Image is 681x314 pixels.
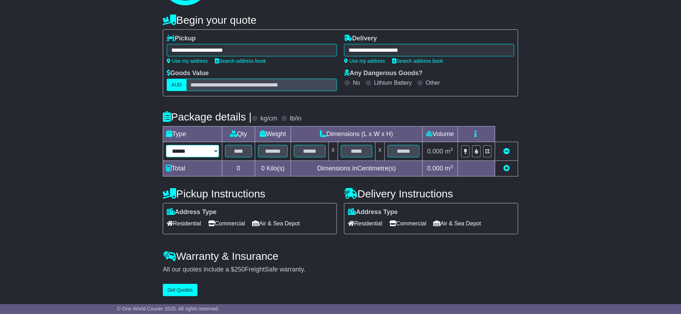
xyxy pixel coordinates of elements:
[163,14,518,26] h4: Begin your quote
[392,58,443,64] a: Search address book
[163,127,222,142] td: Type
[163,284,198,296] button: Get Quotes
[426,79,440,86] label: Other
[222,127,255,142] td: Qty
[450,147,453,152] sup: 3
[344,69,423,77] label: Any Dangerous Goods?
[163,161,222,176] td: Total
[255,161,291,176] td: Kilo(s)
[167,69,209,77] label: Goods Value
[328,142,338,161] td: x
[427,165,443,172] span: 0.000
[450,164,453,169] sup: 3
[261,165,265,172] span: 0
[234,266,245,273] span: 250
[208,218,245,229] span: Commercial
[163,250,518,262] h4: Warranty & Insurance
[163,188,337,200] h4: Pickup Instructions
[261,115,277,123] label: kg/cm
[434,218,481,229] span: Air & Sea Depot
[167,35,196,43] label: Pickup
[222,161,255,176] td: 0
[427,148,443,155] span: 0.000
[503,148,510,155] a: Remove this item
[376,142,385,161] td: x
[374,79,412,86] label: Lithium Battery
[503,165,510,172] a: Add new item
[167,218,201,229] span: Residential
[117,306,219,312] span: © One World Courier 2025. All rights reserved.
[163,266,518,274] div: All our quotes include a $ FreightSafe warranty.
[290,115,302,123] label: lb/in
[291,127,422,142] td: Dimensions (L x W x H)
[445,165,453,172] span: m
[252,218,300,229] span: Air & Sea Depot
[167,58,208,64] a: Use my address
[163,111,252,123] h4: Package details |
[167,208,217,216] label: Address Type
[167,79,187,91] label: AUD
[422,127,458,142] td: Volume
[344,188,518,200] h4: Delivery Instructions
[344,35,377,43] label: Delivery
[291,161,422,176] td: Dimensions in Centimetre(s)
[353,79,360,86] label: No
[215,58,266,64] a: Search address book
[344,58,385,64] a: Use my address
[255,127,291,142] td: Weight
[348,218,382,229] span: Residential
[445,148,453,155] span: m
[348,208,398,216] label: Address Type
[389,218,426,229] span: Commercial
